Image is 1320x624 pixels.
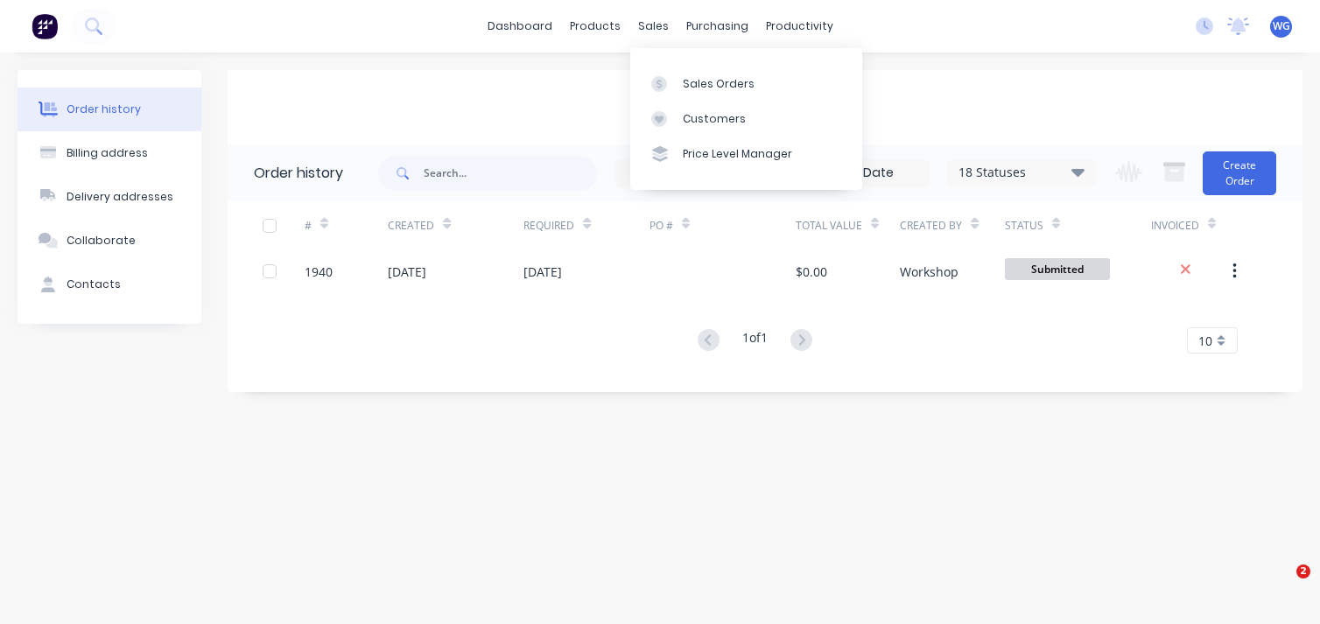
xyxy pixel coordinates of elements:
div: sales [629,13,678,39]
div: Status [1005,218,1043,234]
div: Contacts [67,277,121,292]
span: WG [1273,18,1290,34]
div: Customers [683,111,746,127]
div: [DATE] [523,263,562,281]
div: Delivery addresses [67,189,173,205]
button: Create Order [1203,151,1276,195]
div: PO # [649,218,673,234]
div: 1 of 1 [742,328,768,354]
div: Created By [900,201,1004,249]
a: Price Level Manager [630,137,862,172]
div: Order history [254,163,343,184]
input: Order Date [615,160,762,186]
button: Contacts [18,263,201,306]
a: dashboard [479,13,561,39]
div: Created [388,218,434,234]
div: Required [523,218,574,234]
div: Order history [67,102,141,117]
div: Total Value [796,218,862,234]
div: Created By [900,218,962,234]
span: 10 [1198,332,1212,350]
div: 18 Statuses [948,163,1095,182]
div: # [305,201,389,249]
div: Total Value [796,201,900,249]
span: Submitted [1005,258,1110,280]
iframe: Intercom live chat [1260,564,1302,606]
a: Sales Orders [630,66,862,101]
input: Search... [424,156,597,191]
div: productivity [757,13,842,39]
div: Invoiced [1151,201,1235,249]
div: Status [1005,201,1151,249]
button: Collaborate [18,219,201,263]
div: PO # [649,201,796,249]
img: Factory [32,13,58,39]
div: [DATE] [388,263,426,281]
button: Order history [18,88,201,131]
div: Workshop [900,263,958,281]
div: Collaborate [67,233,136,249]
div: 1940 [305,263,333,281]
div: products [561,13,629,39]
div: # [305,218,312,234]
div: Created [388,201,523,249]
div: purchasing [678,13,757,39]
button: Billing address [18,131,201,175]
div: Invoiced [1151,218,1199,234]
div: Billing address [67,145,148,161]
a: Customers [630,102,862,137]
button: Delivery addresses [18,175,201,219]
div: Required [523,201,649,249]
div: $0.00 [796,263,827,281]
div: Price Level Manager [683,146,792,162]
div: Sales Orders [683,76,755,92]
span: 2 [1296,564,1310,578]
